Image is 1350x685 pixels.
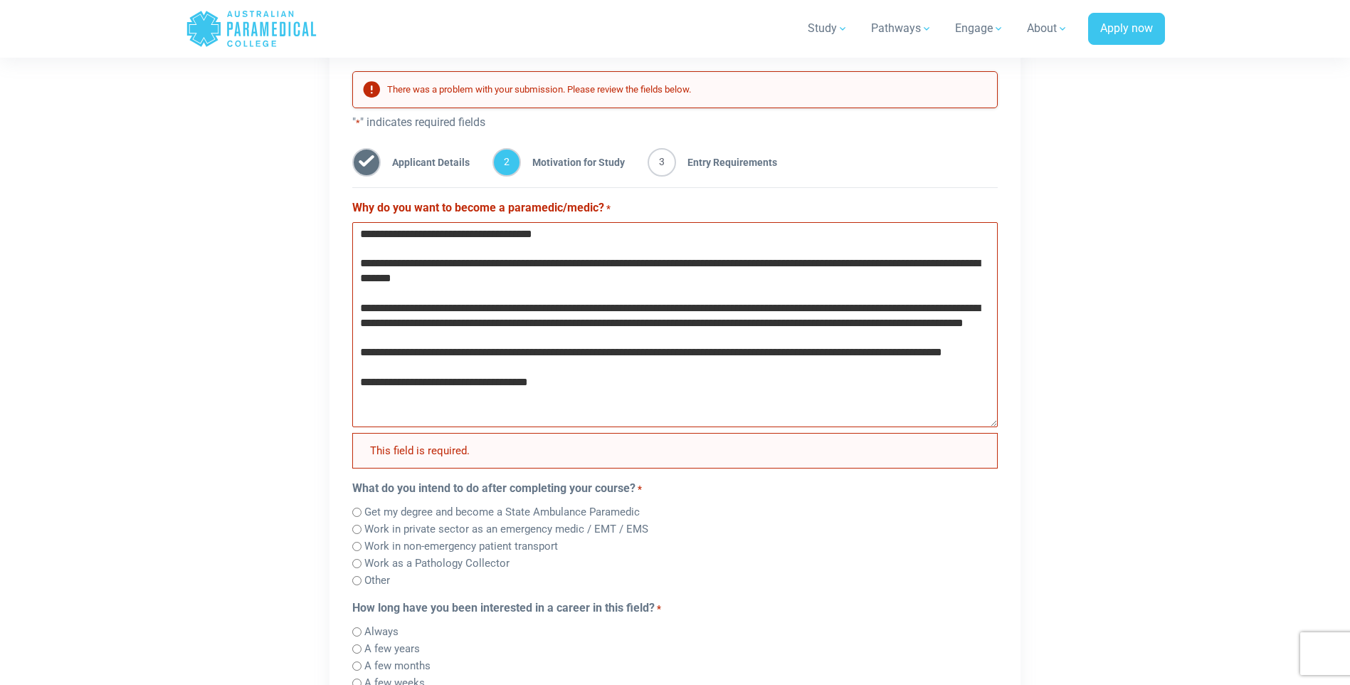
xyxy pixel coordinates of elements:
a: Study [799,9,857,48]
a: About [1018,9,1077,48]
label: Always [364,624,399,640]
span: 3 [648,148,676,177]
a: Engage [946,9,1013,48]
span: 1 [352,148,381,177]
legend: How long have you been interested in a career in this field? [352,600,998,617]
label: A few years [364,641,420,657]
p: " " indicates required fields [352,114,998,131]
div: This field is required. [352,433,998,469]
label: Work as a Pathology Collector [364,555,510,572]
a: Apply now [1088,13,1165,46]
a: Australian Paramedical College [186,6,317,52]
legend: What do you intend to do after completing your course? [352,480,998,497]
h2: There was a problem with your submission. Please review the fields below. [387,83,986,96]
span: Applicant Details [381,148,470,177]
label: Get my degree and become a State Ambulance Paramedic [364,504,640,521]
label: Why do you want to become a paramedic/medic? [352,199,611,216]
label: Work in private sector as an emergency medic / EMT / EMS [364,521,648,538]
span: Motivation for Study [521,148,625,177]
label: Work in non-emergency patient transport [364,538,558,555]
span: Entry Requirements [676,148,777,177]
a: Pathways [863,9,941,48]
span: 2 [492,148,521,177]
label: A few months [364,658,431,674]
label: Other [364,572,390,589]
